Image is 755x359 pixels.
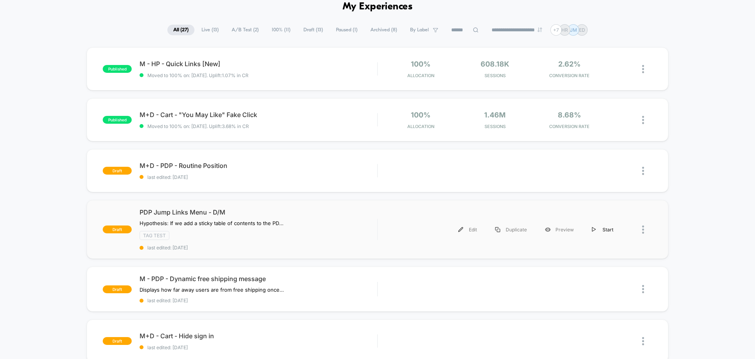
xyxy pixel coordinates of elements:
[642,65,644,73] img: close
[570,27,577,33] p: JM
[140,332,377,340] span: M+D - Cart - Hide sign in
[330,25,363,35] span: Paused ( 1 )
[140,220,285,226] span: Hypothesis: If we add a sticky table of contents to the PDP we can expect to see an increase in a...
[642,226,644,234] img: close
[407,73,434,78] span: Allocation
[140,174,377,180] span: last edited: [DATE]
[458,227,463,232] img: menu
[140,245,377,251] span: last edited: [DATE]
[103,337,132,345] span: draft
[140,231,169,240] span: TAG Test
[583,221,623,238] div: Start
[167,25,194,35] span: All ( 27 )
[642,337,644,345] img: close
[410,27,429,33] span: By Label
[140,208,377,216] span: PDP Jump Links Menu - D/M
[365,25,403,35] span: Archived ( 8 )
[140,345,377,350] span: last edited: [DATE]
[642,116,644,124] img: close
[196,25,225,35] span: Live ( 13 )
[460,124,530,129] span: Sessions
[266,25,296,35] span: 100% ( 11 )
[298,25,329,35] span: Draft ( 13 )
[495,227,500,232] img: menu
[103,65,132,73] span: published
[486,221,536,238] div: Duplicate
[536,221,583,238] div: Preview
[411,60,430,68] span: 100%
[226,25,265,35] span: A/B Test ( 2 )
[140,298,377,303] span: last edited: [DATE]
[558,111,581,119] span: 8.68%
[103,167,132,175] span: draft
[343,1,413,13] h1: My Experiences
[449,221,486,238] div: Edit
[558,60,581,68] span: 2.62%
[534,73,604,78] span: CONVERSION RATE
[140,287,285,293] span: Displays how far away users are from free shipping once they have $30+ in the cart
[481,60,509,68] span: 608.18k
[407,124,434,129] span: Allocation
[534,124,604,129] span: CONVERSION RATE
[140,275,377,283] span: M - PDP - Dynamic free shipping message
[103,226,132,233] span: draft
[411,111,430,119] span: 100%
[561,27,568,33] p: HR
[550,24,562,36] div: + 7
[147,72,249,78] span: Moved to 100% on: [DATE] . Uplift: 1.07% in CR
[642,167,644,175] img: close
[147,123,249,129] span: Moved to 100% on: [DATE] . Uplift: 3.68% in CR
[103,285,132,293] span: draft
[579,27,585,33] p: ED
[537,27,542,32] img: end
[642,285,644,293] img: close
[460,73,530,78] span: Sessions
[484,111,506,119] span: 1.46M
[592,227,596,232] img: menu
[103,116,132,124] span: published
[140,60,377,68] span: M - HP - Quick Links [New]
[140,162,377,170] span: M+D - PDP - Routine Position
[140,111,377,119] span: M+D - Cart - "You May Like" Fake Click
